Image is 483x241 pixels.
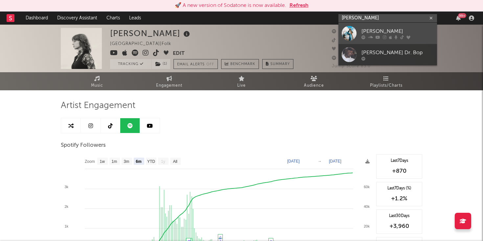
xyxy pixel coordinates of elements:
div: +1.2 % [380,195,419,203]
span: 266,100 [332,38,357,43]
a: Leads [125,11,146,25]
a: Charts [102,11,125,25]
a: Engagement [133,72,205,90]
span: Engagement [156,82,182,90]
button: Email AlertsOff [173,59,218,69]
button: 99+ [456,15,461,21]
span: Jump Score: 83.0 [332,64,371,68]
div: [PERSON_NAME] Dr. Bop [361,49,434,56]
text: 1y [161,159,165,164]
div: [PERSON_NAME] [110,28,192,39]
a: Audience [278,72,350,90]
span: 684,880 Monthly Listeners [332,56,399,60]
text: 1k [64,224,68,228]
text: 6m [136,159,141,164]
div: 99 + [458,13,466,18]
a: Playlists/Charts [350,72,422,90]
div: Last 7 Days (%) [380,186,419,191]
span: Playlists/Charts [370,82,402,90]
text: [DATE] [287,159,300,164]
span: 1,066 [332,47,352,52]
a: ♫ [219,235,221,239]
text: 3k [64,185,68,189]
span: 76,158 [332,30,354,34]
input: Search for artists [338,14,437,22]
a: Music [61,72,133,90]
div: +870 [380,167,419,175]
span: Artist Engagement [61,102,135,110]
a: Live [205,72,278,90]
span: Summary [270,62,290,66]
text: 20k [364,224,370,228]
text: 60k [364,185,370,189]
span: Music [91,82,103,90]
a: Discovery Assistant [53,11,102,25]
text: YTD [147,159,155,164]
div: Last 7 Days [380,158,419,164]
text: → [318,159,322,164]
a: [PERSON_NAME] Dr. Bop [338,44,437,65]
button: Tracking [110,59,151,69]
text: 1m [112,159,117,164]
a: [PERSON_NAME] [338,23,437,44]
div: [PERSON_NAME] [361,27,434,35]
a: Dashboard [21,11,53,25]
span: ( 1 ) [151,59,171,69]
button: Edit [173,50,185,58]
div: 🚀 A new version of Sodatone is now available. [175,2,286,10]
text: 2k [64,205,68,208]
text: All [173,159,177,164]
text: 1w [100,159,105,164]
a: Benchmark [221,59,259,69]
span: Audience [304,82,324,90]
text: 3m [124,159,129,164]
span: Spotify Followers [61,142,106,149]
text: [DATE] [329,159,341,164]
div: +3,960 [380,222,419,230]
div: [GEOGRAPHIC_DATA] | Folk [110,40,179,48]
text: Zoom [85,159,95,164]
text: 40k [364,205,370,208]
em: Off [206,63,214,66]
button: Summary [262,59,293,69]
button: (1) [151,59,170,69]
span: Live [237,82,246,90]
span: Benchmark [230,60,255,68]
button: Refresh [289,2,309,10]
div: Last 30 Days [380,213,419,219]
